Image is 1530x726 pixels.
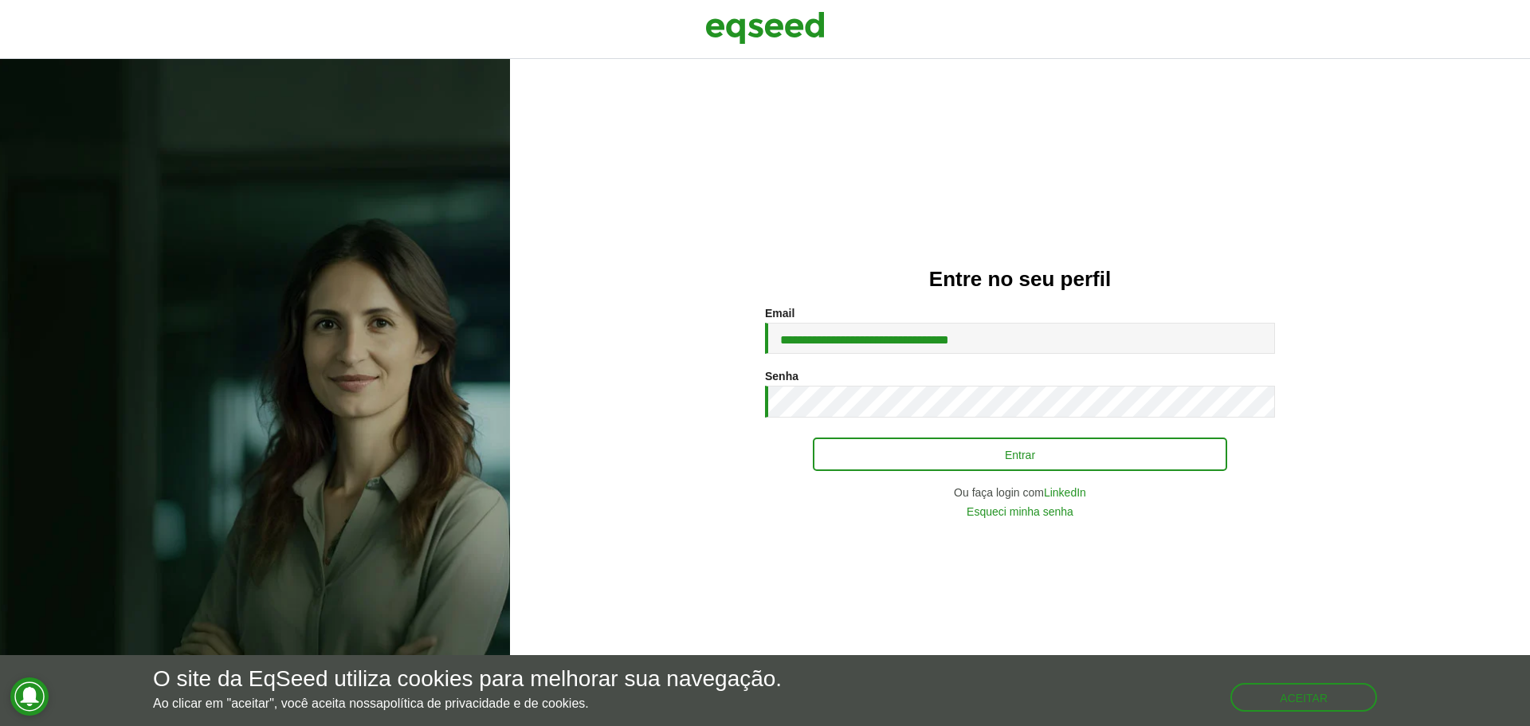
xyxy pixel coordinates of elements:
[542,268,1498,291] h2: Entre no seu perfil
[383,697,586,710] a: política de privacidade e de cookies
[153,667,782,692] h5: O site da EqSeed utiliza cookies para melhorar sua navegação.
[765,308,794,319] label: Email
[1044,487,1086,498] a: LinkedIn
[765,487,1275,498] div: Ou faça login com
[153,696,782,711] p: Ao clicar em "aceitar", você aceita nossa .
[765,371,798,382] label: Senha
[1230,683,1377,712] button: Aceitar
[967,506,1073,517] a: Esqueci minha senha
[813,438,1227,471] button: Entrar
[705,8,825,48] img: EqSeed Logo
